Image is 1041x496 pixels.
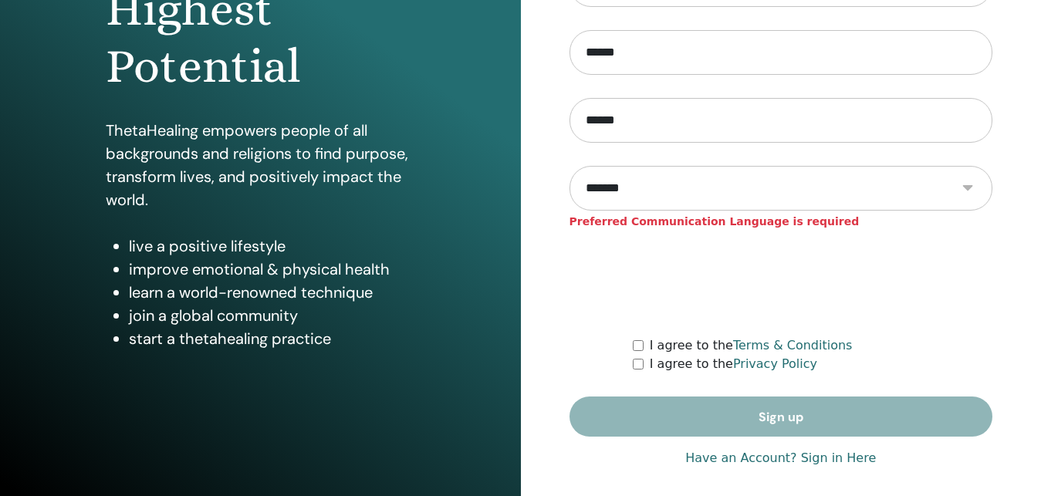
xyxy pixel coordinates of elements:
label: I agree to the [650,355,817,373]
li: live a positive lifestyle [129,235,414,258]
li: join a global community [129,304,414,327]
label: I agree to the [650,336,853,355]
strong: Preferred Communication Language is required [570,215,860,228]
a: Have an Account? Sign in Here [685,449,876,467]
li: improve emotional & physical health [129,258,414,281]
li: start a thetahealing practice [129,327,414,350]
a: Privacy Policy [733,356,817,371]
a: Terms & Conditions [733,338,852,353]
iframe: reCAPTCHA [664,253,898,313]
li: learn a world-renowned technique [129,281,414,304]
p: ThetaHealing empowers people of all backgrounds and religions to find purpose, transform lives, a... [106,119,414,211]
